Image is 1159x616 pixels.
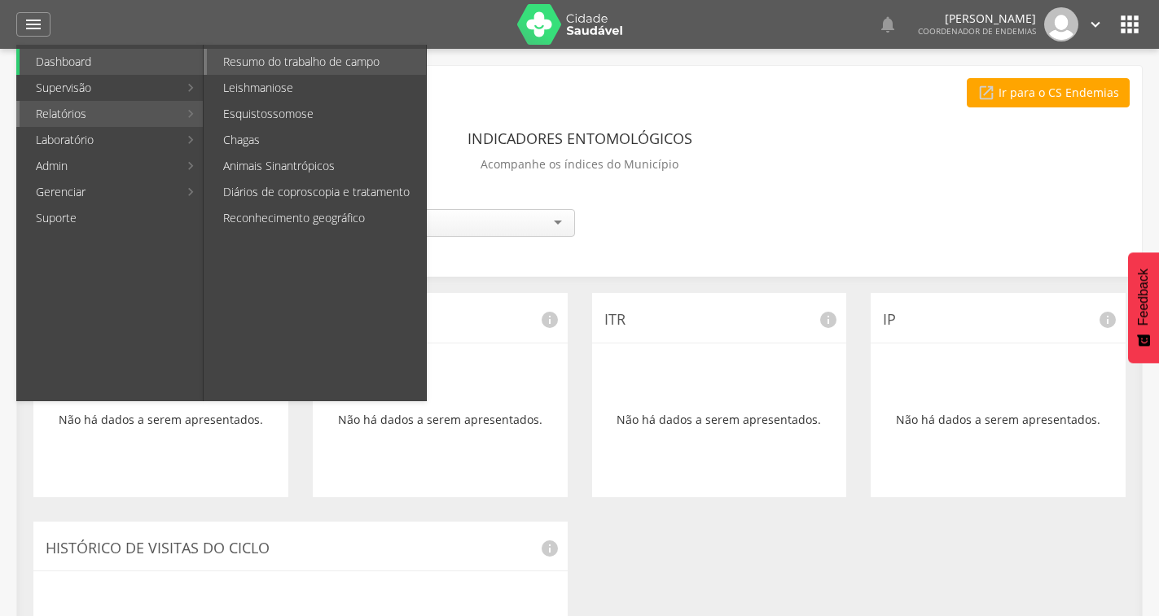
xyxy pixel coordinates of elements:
[207,49,426,75] a: Resumo do trabalho de campo
[878,7,898,42] a: 
[207,153,426,179] a: Animais Sinantrópicos
[20,127,178,153] a: Laboratório
[20,179,178,205] a: Gerenciar
[20,75,178,101] a: Supervisão
[918,25,1036,37] span: Coordenador de Endemias
[468,124,692,153] header: Indicadores Entomológicos
[207,75,426,101] a: Leishmaniose
[481,153,678,176] p: Acompanhe os índices do Município
[977,84,995,102] i: 
[1087,15,1104,33] i: 
[1136,269,1151,325] span: Feedback
[20,205,203,231] a: Suporte
[918,13,1036,24] p: [PERSON_NAME]
[20,49,203,75] a: Dashboard
[46,538,555,559] p: Histórico de Visitas do Ciclo
[883,356,1113,485] div: Não há dados a serem apresentados.
[46,356,276,485] div: Não há dados a serem apresentados.
[1117,11,1143,37] i: 
[540,310,560,330] i: info
[878,15,898,34] i: 
[883,309,1113,330] p: IP
[207,127,426,153] a: Chagas
[604,356,835,485] div: Não há dados a serem apresentados.
[325,309,555,330] p: IRP
[540,539,560,558] i: info
[1128,252,1159,363] button: Feedback - Mostrar pesquisa
[207,205,426,231] a: Reconhecimento geográfico
[207,179,426,205] a: Diários de coproscopia e tratamento
[16,12,50,37] a: 
[24,15,43,34] i: 
[967,78,1130,107] a: Ir para o CS Endemias
[20,153,178,179] a: Admin
[207,101,426,127] a: Esquistossomose
[604,309,835,330] p: ITR
[819,310,838,330] i: info
[1087,7,1104,42] a: 
[1098,310,1117,330] i: info
[20,101,178,127] a: Relatórios
[325,356,555,485] div: Não há dados a serem apresentados.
